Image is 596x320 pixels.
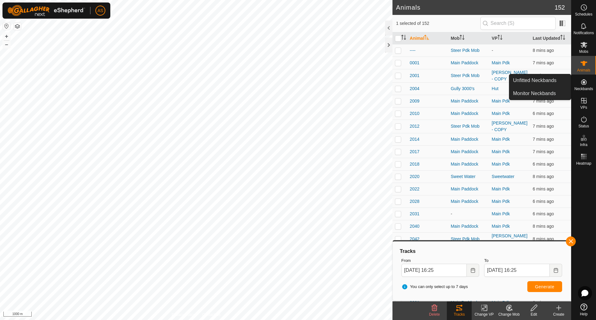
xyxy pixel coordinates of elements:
span: 13 Aug 2025, 4:18 pm [533,199,554,204]
span: 13 Aug 2025, 4:18 pm [533,124,554,129]
p-sorticon: Activate to sort [401,36,406,41]
span: 2040 [410,223,419,230]
span: 2018 [410,161,419,167]
div: Main Paddock [451,161,487,167]
span: 2010 [410,110,419,117]
span: AS [98,7,103,14]
span: 2014 [410,136,419,143]
span: 2031 [410,211,419,217]
span: 13 Aug 2025, 4:16 pm [533,73,554,78]
span: Generate [535,284,554,289]
div: Steer Pdk Mob [451,123,487,130]
button: Choose Date [467,264,479,277]
span: ---- [410,47,416,54]
a: Main Pdk [492,111,510,116]
span: 152 [555,3,565,12]
a: Monitor Neckbands [509,87,571,100]
span: You can only select up to 7 days [401,284,468,290]
div: Main Paddock [451,149,487,155]
a: Privacy Policy [172,312,195,318]
div: Tracks [399,248,565,255]
span: 2042 [410,236,419,242]
button: Choose Date [550,264,562,277]
span: Unfitted Neckbands [513,77,557,84]
span: 2020 [410,173,419,180]
span: 2017 [410,149,419,155]
button: + [3,33,10,40]
div: Steer Pdk Mob [451,47,487,54]
button: Map Layers [14,23,21,30]
div: Gully 3000's [451,85,487,92]
span: 2009 [410,98,419,104]
div: Change Mob [497,312,521,317]
a: Main Pdk [492,162,510,167]
span: Help [580,312,588,316]
span: 2001 [410,72,419,79]
span: 2028 [410,198,419,205]
span: 2012 [410,123,419,130]
button: Reset Map [3,22,10,30]
a: Main Pdk [492,149,510,154]
span: 13 Aug 2025, 4:18 pm [533,186,554,191]
input: Search (S) [480,17,556,30]
span: Neckbands [574,87,593,91]
a: [PERSON_NAME] - COPY [492,70,527,81]
span: 13 Aug 2025, 4:18 pm [533,137,554,142]
th: Mob [448,32,489,44]
a: Contact Us [202,312,221,318]
div: Main Paddock [451,186,487,192]
span: Infra [580,143,587,147]
span: 13 Aug 2025, 4:17 pm [533,98,554,103]
th: Last Updated [530,32,571,44]
div: Change VP [472,312,497,317]
span: Delete [429,312,440,317]
h2: Animals [396,4,555,11]
p-sorticon: Activate to sort [424,36,429,41]
span: Schedules [575,12,592,16]
img: Gallagher Logo [7,5,85,16]
span: 0001 [410,60,419,66]
a: [PERSON_NAME] - COPY [492,121,527,132]
div: Create [546,312,571,317]
div: Main Paddock [451,198,487,205]
a: Main Pdk [492,224,510,229]
label: To [484,258,562,264]
a: Main Pdk [492,98,510,103]
a: Sweetwater [492,174,514,179]
div: Steer Pdk Mob [451,72,487,79]
button: Generate [527,281,562,292]
span: Notifications [574,31,594,35]
app-display-virtual-paddock-transition: - [492,48,493,53]
span: Status [578,124,589,128]
span: 13 Aug 2025, 4:17 pm [533,149,554,154]
a: Main Pdk [492,211,510,216]
span: 13 Aug 2025, 4:18 pm [533,111,554,116]
a: Unfitted Neckbands [509,74,571,87]
span: 13 Aug 2025, 4:18 pm [533,162,554,167]
p-sorticon: Activate to sort [560,36,565,41]
p-sorticon: Activate to sort [460,36,465,41]
span: 1 selected of 152 [396,20,480,27]
th: Animal [407,32,448,44]
p-sorticon: Activate to sort [497,36,502,41]
span: Heatmap [576,162,591,165]
span: Mobs [579,50,588,53]
div: Main Paddock [451,98,487,104]
a: Main Pdk [492,199,510,204]
a: Main Pdk [492,60,510,65]
div: Sweet Water [451,173,487,180]
span: 13 Aug 2025, 4:16 pm [533,224,554,229]
span: Animals [577,68,590,72]
label: From [401,258,479,264]
span: Monitor Neckbands [513,90,556,97]
a: Main Pdk [492,186,510,191]
span: 2004 [410,85,419,92]
div: Main Paddock [451,136,487,143]
div: Main Paddock [451,60,487,66]
span: 13 Aug 2025, 4:16 pm [533,48,554,53]
th: VP [489,32,530,44]
a: Main Pdk [492,137,510,142]
button: – [3,41,10,48]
